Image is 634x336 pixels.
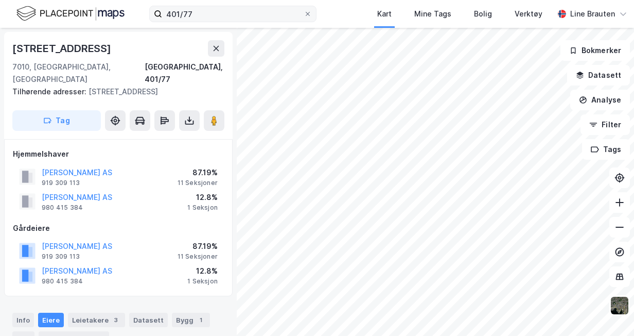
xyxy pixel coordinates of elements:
div: 11 Seksjoner [178,253,218,261]
div: Kontrollprogram for chat [583,287,634,336]
iframe: Chat Widget [583,287,634,336]
div: 12.8% [187,265,218,277]
button: Tags [582,139,630,160]
div: 87.19% [178,240,218,253]
div: 919 309 113 [42,179,80,187]
div: Gårdeiere [13,222,224,234]
div: Leietakere [68,313,125,327]
div: Kart [377,8,392,20]
span: Tilhørende adresser: [12,87,89,96]
div: [STREET_ADDRESS] [12,86,216,98]
div: 980 415 384 [42,277,83,285]
div: Mine Tags [414,8,451,20]
div: 3 [111,315,121,325]
button: Bokmerker [560,40,630,61]
div: 1 Seksjon [187,277,218,285]
div: Line Brauten [570,8,615,20]
div: 980 415 384 [42,204,83,212]
div: [STREET_ADDRESS] [12,40,113,57]
div: 1 Seksjon [187,204,218,212]
div: Bolig [474,8,492,20]
div: 1 [196,315,206,325]
div: 7010, [GEOGRAPHIC_DATA], [GEOGRAPHIC_DATA] [12,61,145,86]
div: Bygg [172,313,210,327]
div: 11 Seksjoner [178,179,218,187]
button: Datasett [567,65,630,86]
div: [GEOGRAPHIC_DATA], 401/77 [145,61,224,86]
img: logo.f888ab2527a4732fd821a326f86c7f29.svg [16,5,125,23]
div: 919 309 113 [42,253,80,261]
div: Hjemmelshaver [13,148,224,160]
div: 87.19% [178,166,218,179]
button: Tag [12,110,101,131]
div: 12.8% [187,191,218,204]
div: Info [12,313,34,327]
input: Søk på adresse, matrikkel, gårdeiere, leietakere eller personer [162,6,304,22]
div: Eiere [38,313,64,327]
div: Verktøy [515,8,542,20]
button: Filter [580,114,630,135]
button: Analyse [570,90,630,110]
div: Datasett [129,313,168,327]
